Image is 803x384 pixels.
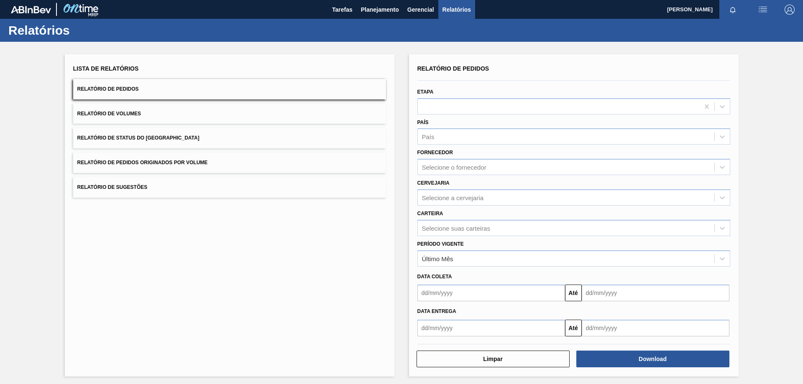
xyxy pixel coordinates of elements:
[77,160,208,165] span: Relatório de Pedidos Originados por Volume
[417,120,429,125] label: País
[417,180,450,186] label: Cervejaria
[422,255,453,262] div: Último Mês
[422,133,435,140] div: País
[422,224,490,231] div: Selecione suas carteiras
[73,128,386,148] button: Relatório de Status do [GEOGRAPHIC_DATA]
[8,25,157,35] h1: Relatórios
[582,320,729,336] input: dd/mm/yyyy
[73,177,386,198] button: Relatório de Sugestões
[361,5,399,15] span: Planejamento
[422,194,484,201] div: Selecione a cervejaria
[417,274,452,280] span: Data coleta
[77,86,139,92] span: Relatório de Pedidos
[417,150,453,155] label: Fornecedor
[417,65,489,72] span: Relatório de Pedidos
[719,4,746,15] button: Notificações
[11,6,51,13] img: TNhmsLtSVTkK8tSr43FrP2fwEKptu5GPRR3wAAAABJRU5ErkJggg==
[417,89,434,95] label: Etapa
[73,79,386,99] button: Relatório de Pedidos
[73,65,139,72] span: Lista de Relatórios
[332,5,353,15] span: Tarefas
[582,285,729,301] input: dd/mm/yyyy
[417,285,565,301] input: dd/mm/yyyy
[565,320,582,336] button: Até
[73,104,386,124] button: Relatório de Volumes
[77,135,199,141] span: Relatório de Status do [GEOGRAPHIC_DATA]
[417,351,570,367] button: Limpar
[785,5,795,15] img: Logout
[407,5,434,15] span: Gerencial
[565,285,582,301] button: Até
[417,211,443,216] label: Carteira
[417,241,464,247] label: Período Vigente
[442,5,471,15] span: Relatórios
[422,164,486,171] div: Selecione o fornecedor
[73,153,386,173] button: Relatório de Pedidos Originados por Volume
[576,351,729,367] button: Download
[758,5,768,15] img: userActions
[77,111,141,117] span: Relatório de Volumes
[77,184,148,190] span: Relatório de Sugestões
[417,320,565,336] input: dd/mm/yyyy
[417,308,456,314] span: Data entrega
